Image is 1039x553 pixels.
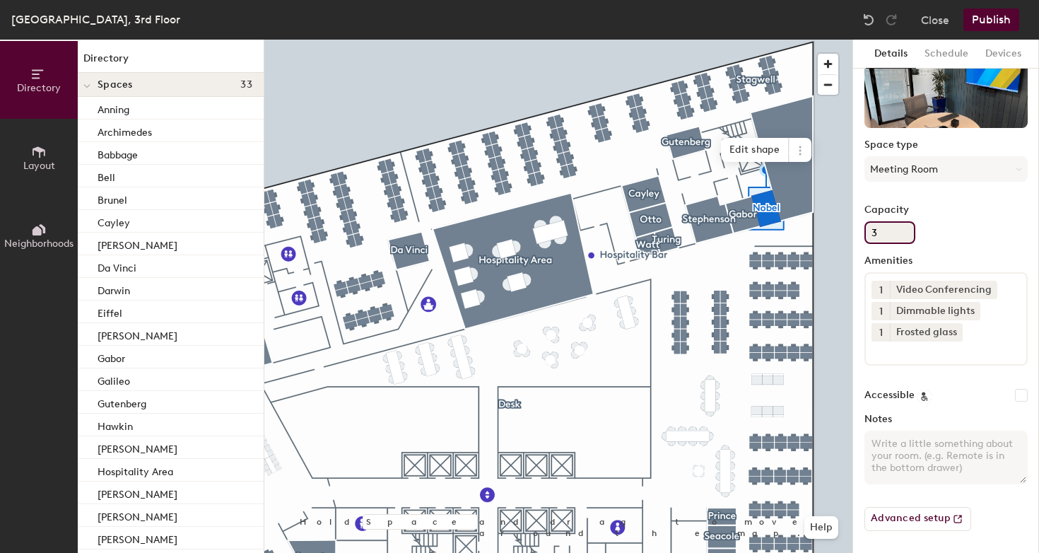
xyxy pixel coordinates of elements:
button: Devices [977,40,1030,69]
button: Meeting Room [864,156,1028,182]
p: [PERSON_NAME] [98,484,177,501]
button: Publish [963,8,1019,31]
p: Eiffel [98,303,122,320]
p: [PERSON_NAME] [98,439,177,455]
div: Video Conferencing [890,281,997,299]
span: Edit shape [721,138,789,162]
p: Archimedes [98,122,152,139]
span: Neighborhoods [4,238,74,250]
button: 1 [871,323,890,342]
span: 33 [240,79,252,91]
p: Galileo [98,371,130,388]
p: Anning [98,100,129,116]
p: Hawkin [98,417,133,433]
p: Darwin [98,281,130,297]
p: Brunel [98,190,127,206]
div: [GEOGRAPHIC_DATA], 3rd Floor [11,11,180,28]
img: Undo [862,13,876,27]
button: Help [804,516,838,539]
p: Cayley [98,213,130,229]
p: Gutenberg [98,394,146,410]
h1: Directory [78,51,264,73]
label: Capacity [864,204,1028,216]
span: Spaces [98,79,133,91]
p: Bell [98,168,115,184]
span: 1 [879,325,883,340]
span: 1 [879,304,883,319]
label: Notes [864,414,1028,425]
label: Amenities [864,255,1028,267]
img: Redo [884,13,898,27]
div: Frosted glass [890,323,963,342]
button: 1 [871,281,890,299]
div: Dimmable lights [890,302,980,320]
button: 1 [871,302,890,320]
p: [PERSON_NAME] [98,507,177,523]
p: [PERSON_NAME] [98,235,177,252]
span: 1 [879,283,883,298]
button: Close [921,8,949,31]
button: Details [866,40,916,69]
p: Gabor [98,349,125,365]
label: Accessible [864,390,915,401]
p: Hospitality Area [98,462,173,478]
p: Babbage [98,145,138,161]
span: Directory [17,82,61,94]
span: Layout [23,160,55,172]
p: Da Vinci [98,258,136,274]
button: Schedule [916,40,977,69]
button: Advanced setup [864,507,971,531]
p: [PERSON_NAME] [98,326,177,342]
label: Space type [864,139,1028,151]
p: [PERSON_NAME] [98,530,177,546]
img: The space named Nobel [864,57,1028,128]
